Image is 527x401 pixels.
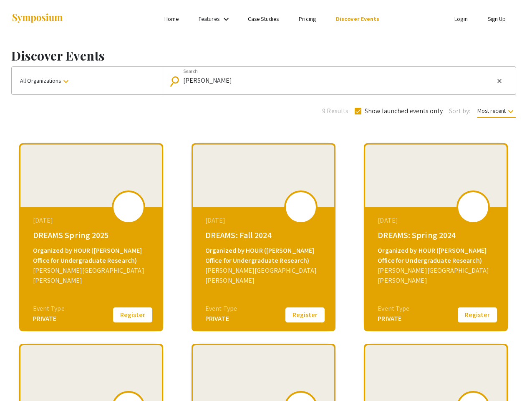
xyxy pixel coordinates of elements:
[299,15,316,23] a: Pricing
[205,246,324,266] div: Organized by HOUR ([PERSON_NAME] Office for Undergraduate Research)
[488,15,506,23] a: Sign Up
[365,106,443,116] span: Show launched events only
[378,229,496,241] div: DREAMS: Spring 2024
[221,14,231,24] mat-icon: Expand Features list
[61,76,71,86] mat-icon: keyboard_arrow_down
[205,304,237,314] div: Event Type
[456,306,498,324] button: Register
[205,266,324,286] div: [PERSON_NAME][GEOGRAPHIC_DATA][PERSON_NAME]
[449,106,471,116] span: Sort by:
[33,216,151,226] div: [DATE]
[11,13,63,24] img: Symposium by ForagerOne
[33,304,65,314] div: Event Type
[477,107,516,118] span: Most recent
[199,15,219,23] a: Features
[205,229,324,241] div: DREAMS: Fall 2024
[20,77,71,84] span: All Organizations
[378,266,496,286] div: [PERSON_NAME][GEOGRAPHIC_DATA][PERSON_NAME]
[322,106,348,116] span: 9 Results
[248,15,279,23] a: Case Studies
[205,216,324,226] div: [DATE]
[378,246,496,266] div: Organized by HOUR ([PERSON_NAME] Office for Undergraduate Research)
[33,314,65,324] div: PRIVATE
[33,246,151,266] div: Organized by HOUR ([PERSON_NAME] Office for Undergraduate Research)
[378,216,496,226] div: [DATE]
[33,266,151,286] div: [PERSON_NAME][GEOGRAPHIC_DATA][PERSON_NAME]
[378,314,409,324] div: PRIVATE
[471,103,522,118] button: Most recent
[12,67,163,94] button: All Organizations
[164,15,179,23] a: Home
[494,76,504,86] button: Clear
[454,15,468,23] a: Login
[171,74,183,89] mat-icon: Search
[284,306,326,324] button: Register
[506,107,516,117] mat-icon: keyboard_arrow_down
[378,304,409,314] div: Event Type
[112,306,154,324] button: Register
[496,77,503,85] mat-icon: close
[183,77,494,84] input: Looking for something specific?
[33,229,151,241] div: DREAMS Spring 2025
[336,15,380,23] a: Discover Events
[11,48,516,63] h1: Discover Events
[205,314,237,324] div: PRIVATE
